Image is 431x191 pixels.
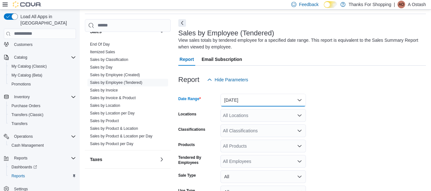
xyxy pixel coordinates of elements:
[11,93,76,101] span: Inventory
[11,54,76,61] span: Catalog
[11,103,41,108] span: Purchase Orders
[13,1,41,8] img: Cova
[9,102,76,110] span: Purchase Orders
[158,156,166,163] button: Taxes
[11,40,76,48] span: Customers
[297,159,302,164] button: Open list of options
[6,62,78,71] button: My Catalog (Classic)
[178,112,197,117] label: Locations
[394,1,395,8] p: |
[90,73,140,77] a: Sales by Employee (Created)
[1,154,78,163] button: Reports
[9,120,76,128] span: Transfers
[220,170,306,183] button: All
[11,154,30,162] button: Reports
[11,82,31,87] span: Promotions
[11,121,27,126] span: Transfers
[6,110,78,119] button: Transfers (Classic)
[90,142,133,146] a: Sales by Product per Day
[204,73,251,86] button: Hide Parameters
[9,163,76,171] span: Dashboards
[202,53,242,66] span: Email Subscription
[90,49,115,55] span: Itemized Sales
[398,1,405,8] div: A Ostash
[178,127,205,132] label: Classifications
[178,173,196,178] label: Sale Type
[324,1,337,8] input: Dark Mode
[178,19,186,27] button: Next
[408,1,426,8] p: A Ostash
[9,80,76,88] span: Promotions
[299,1,318,8] span: Feedback
[6,80,78,89] button: Promotions
[6,141,78,150] button: Cash Management
[6,172,78,180] button: Reports
[90,96,136,100] a: Sales by Invoice & Product
[90,42,110,47] a: End Of Day
[178,142,195,147] label: Products
[90,134,152,138] a: Sales by Product & Location per Day
[6,119,78,128] button: Transfers
[11,64,47,69] span: My Catalog (Classic)
[11,133,35,140] button: Operations
[215,77,248,83] span: Hide Parameters
[14,55,27,60] span: Catalog
[178,76,199,84] h3: Report
[90,156,102,163] h3: Taxes
[9,62,76,70] span: My Catalog (Classic)
[11,154,76,162] span: Reports
[9,163,40,171] a: Dashboards
[14,156,27,161] span: Reports
[11,173,25,179] span: Reports
[9,142,46,149] a: Cash Management
[6,101,78,110] button: Purchase Orders
[399,1,404,8] span: AO
[6,163,78,172] a: Dashboards
[178,29,274,37] h3: Sales by Employee (Tendered)
[11,143,44,148] span: Cash Management
[90,126,138,131] span: Sales by Product & Location
[9,71,76,79] span: My Catalog (Beta)
[90,72,140,77] span: Sales by Employee (Created)
[297,113,302,118] button: Open list of options
[349,1,391,8] p: Thanks For Shopping
[9,120,30,128] a: Transfers
[90,65,113,70] a: Sales by Day
[297,143,302,149] button: Open list of options
[158,28,166,35] button: Sales
[9,142,76,149] span: Cash Management
[220,94,306,107] button: [DATE]
[11,93,32,101] button: Inventory
[6,71,78,80] button: My Catalog (Beta)
[297,128,302,133] button: Open list of options
[90,119,119,123] a: Sales by Product
[90,111,135,115] a: Sales by Location per Day
[11,54,30,61] button: Catalog
[178,96,201,101] label: Date Range
[14,134,33,139] span: Operations
[90,80,142,85] a: Sales by Employee (Tendered)
[9,62,49,70] a: My Catalog (Classic)
[11,165,37,170] span: Dashboards
[9,80,33,88] a: Promotions
[9,172,27,180] a: Reports
[90,57,128,62] span: Sales by Classification
[178,37,423,50] div: View sales totals by tendered employee for a specified date range. This report is equivalent to t...
[11,112,43,117] span: Transfers (Classic)
[90,141,133,146] span: Sales by Product per Day
[90,50,115,54] a: Itemized Sales
[1,53,78,62] button: Catalog
[178,155,218,165] label: Tendered By Employees
[90,88,118,92] a: Sales by Invoice
[9,111,46,119] a: Transfers (Classic)
[1,40,78,49] button: Customers
[90,103,120,108] a: Sales by Location
[14,94,30,99] span: Inventory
